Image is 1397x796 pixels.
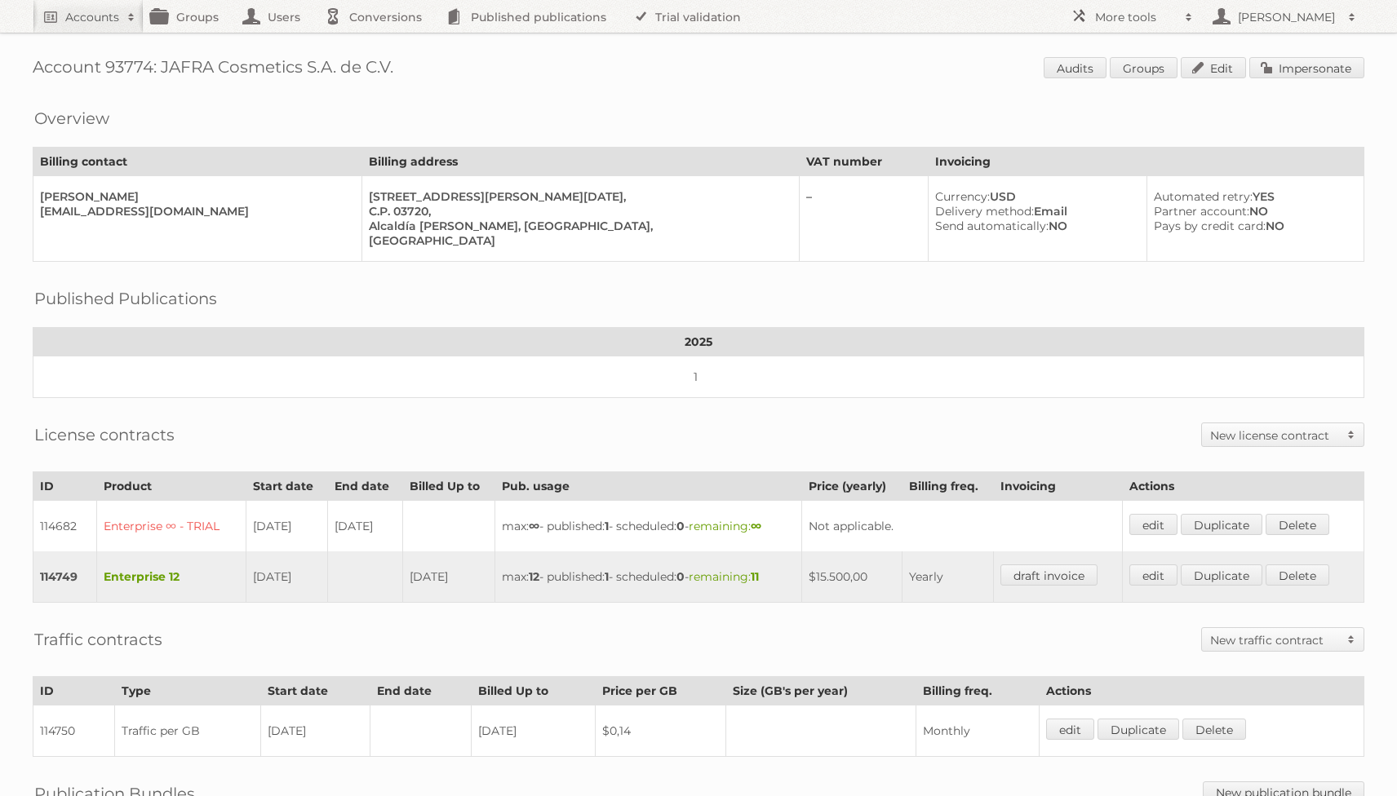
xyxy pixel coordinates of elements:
[327,501,402,552] td: [DATE]
[471,677,595,705] th: Billed Up to
[33,705,115,757] td: 114750
[369,233,786,248] div: [GEOGRAPHIC_DATA]
[935,189,1133,204] div: USD
[96,551,246,603] td: Enterprise 12
[802,472,903,501] th: Price (yearly)
[1181,57,1246,78] a: Edit
[1234,9,1340,25] h2: [PERSON_NAME]
[65,9,119,25] h2: Accounts
[1339,423,1364,446] span: Toggle
[1154,189,1350,204] div: YES
[802,501,1123,552] td: Not applicable.
[1182,719,1246,740] a: Delete
[751,569,759,584] strong: 11
[1181,564,1262,586] a: Duplicate
[935,204,1133,219] div: Email
[1154,204,1350,219] div: NO
[751,519,761,533] strong: ∞
[33,148,362,176] th: Billing contact
[115,705,260,757] td: Traffic per GB
[33,472,97,501] th: ID
[935,219,1049,233] span: Send automatically:
[96,472,246,501] th: Product
[362,148,800,176] th: Billing address
[1098,719,1179,740] a: Duplicate
[260,677,370,705] th: Start date
[327,472,402,501] th: End date
[402,472,494,501] th: Billed Up to
[246,501,328,552] td: [DATE]
[802,551,903,603] td: $15.500,00
[935,219,1133,233] div: NO
[1202,628,1364,651] a: New traffic contract
[34,106,109,130] h2: Overview
[1154,219,1350,233] div: NO
[1181,514,1262,535] a: Duplicate
[246,551,328,603] td: [DATE]
[676,519,685,533] strong: 0
[40,204,348,219] div: [EMAIL_ADDRESS][DOMAIN_NAME]
[369,204,786,219] div: C.P. 03720,
[369,189,786,204] div: [STREET_ADDRESS][PERSON_NAME][DATE],
[689,519,761,533] span: remaining:
[1039,677,1364,705] th: Actions
[1266,564,1329,586] a: Delete
[33,677,115,705] th: ID
[115,677,260,705] th: Type
[916,705,1039,757] td: Monthly
[34,286,217,311] h2: Published Publications
[1249,57,1364,78] a: Impersonate
[902,472,993,501] th: Billing freq.
[1046,719,1094,740] a: edit
[1110,57,1177,78] a: Groups
[1154,189,1253,204] span: Automated retry:
[1129,514,1177,535] a: edit
[595,705,726,757] td: $0,14
[1044,57,1107,78] a: Audits
[1154,204,1249,219] span: Partner account:
[1154,219,1266,233] span: Pays by credit card:
[96,501,246,552] td: Enterprise ∞ - TRIAL
[689,569,759,584] span: remaining:
[471,705,595,757] td: [DATE]
[1210,632,1339,648] h2: New traffic contract
[935,189,990,204] span: Currency:
[595,677,726,705] th: Price per GB
[494,501,801,552] td: max: - published: - scheduled: -
[529,569,539,584] strong: 12
[34,627,162,652] h2: Traffic contracts
[1000,564,1098,586] a: draft invoice
[605,519,609,533] strong: 1
[916,677,1039,705] th: Billing freq.
[1122,472,1364,501] th: Actions
[494,551,801,603] td: max: - published: - scheduled: -
[402,551,494,603] td: [DATE]
[676,569,685,584] strong: 0
[370,677,471,705] th: End date
[1095,9,1177,25] h2: More tools
[928,148,1364,176] th: Invoicing
[1266,514,1329,535] a: Delete
[799,176,928,262] td: –
[369,219,786,233] div: Alcaldía [PERSON_NAME], [GEOGRAPHIC_DATA],
[726,677,916,705] th: Size (GB's per year)
[935,204,1034,219] span: Delivery method:
[529,519,539,533] strong: ∞
[494,472,801,501] th: Pub. usage
[993,472,1122,501] th: Invoicing
[33,57,1364,82] h1: Account 93774: JAFRA Cosmetics S.A. de C.V.
[902,551,993,603] td: Yearly
[246,472,328,501] th: Start date
[33,328,1364,356] th: 2025
[605,569,609,584] strong: 1
[33,551,97,603] td: 114749
[33,356,1364,398] td: 1
[260,705,370,757] td: [DATE]
[1129,564,1177,586] a: edit
[40,189,348,204] div: [PERSON_NAME]
[1339,628,1364,651] span: Toggle
[1210,427,1339,444] h2: New license contract
[1202,423,1364,446] a: New license contract
[33,501,97,552] td: 114682
[34,422,175,447] h2: License contracts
